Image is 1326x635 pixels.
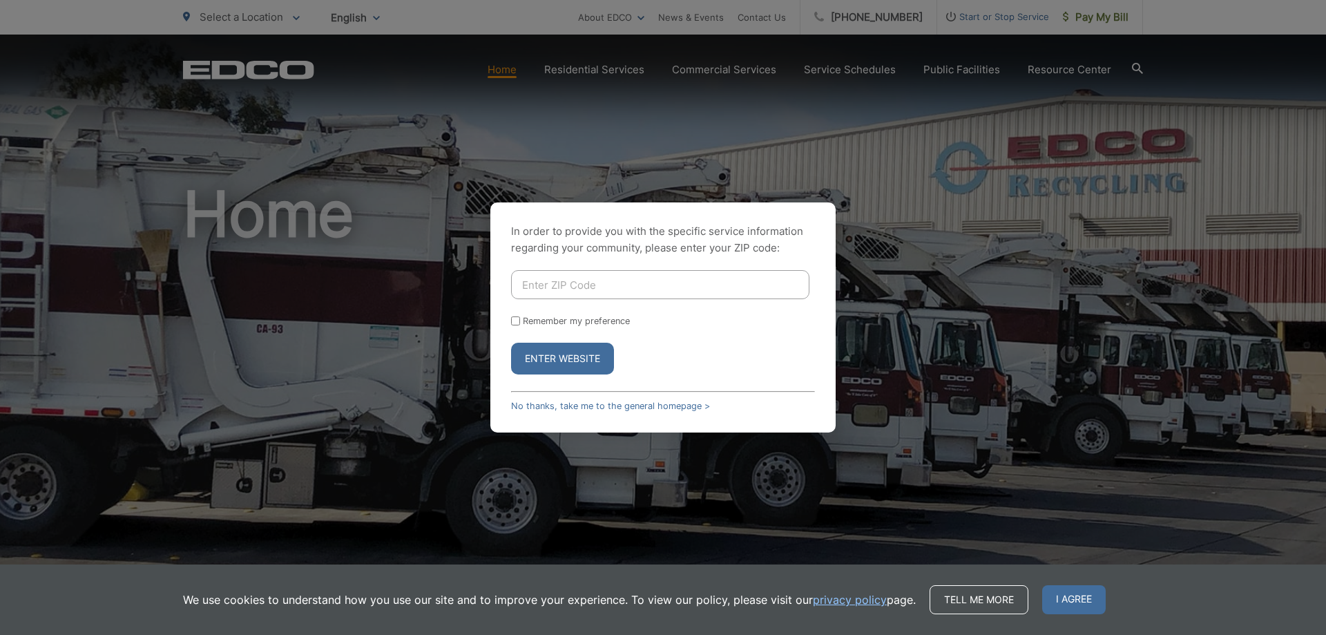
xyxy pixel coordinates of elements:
[511,270,809,299] input: Enter ZIP Code
[523,316,630,326] label: Remember my preference
[813,591,887,608] a: privacy policy
[1042,585,1106,614] span: I agree
[511,401,710,411] a: No thanks, take me to the general homepage >
[930,585,1028,614] a: Tell me more
[511,223,815,256] p: In order to provide you with the specific service information regarding your community, please en...
[511,343,614,375] button: Enter Website
[183,591,916,608] p: We use cookies to understand how you use our site and to improve your experience. To view our pol...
